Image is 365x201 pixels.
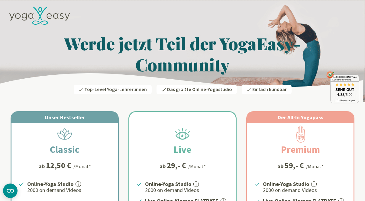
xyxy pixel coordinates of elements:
[145,187,228,194] p: 2000 on demand Videos
[188,163,206,170] div: /Monat*
[326,71,359,103] img: ausgezeichnet_badge.png
[27,181,73,187] strong: Online-Yoga Studio
[27,187,111,194] p: 2000 on demand Videos
[266,142,334,157] h2: Premium
[3,184,18,198] button: CMP-Widget öffnen
[277,162,285,170] span: ab
[39,162,46,170] span: ab
[45,114,85,121] span: Unser Bestseller
[84,86,147,93] span: Top-Level Yoga-Lehrer:innen
[73,163,91,170] div: /Monat*
[160,162,167,170] span: ab
[6,33,359,75] h1: Werde jetzt Teil der YogaEasy-Community
[167,86,232,93] span: Das größte Online-Yogastudio
[263,181,309,187] strong: Online-Yoga Studio
[35,142,94,157] h2: Classic
[46,162,71,169] div: 12,50 €
[263,187,346,194] p: 2000 on demand Videos
[278,114,323,121] span: Der All-In Yogapass
[167,162,186,169] div: 29,- €
[159,142,206,157] h2: Live
[252,86,287,93] span: Einfach kündbar
[145,181,191,187] strong: Online-Yoga Studio
[285,162,304,169] div: 59,- €
[306,163,324,170] div: /Monat*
